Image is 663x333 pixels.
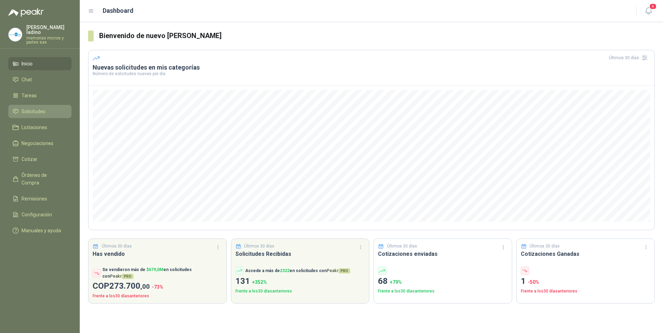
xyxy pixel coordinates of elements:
a: Manuales y ayuda [8,224,71,237]
span: ,00 [140,282,150,290]
span: -73 % [152,284,163,290]
p: memorias micros y partes sas [26,36,71,44]
span: 2322 [280,268,290,273]
span: PRO [338,268,350,273]
h1: Dashboard [103,6,134,16]
p: Últimos 30 días [244,243,274,250]
p: 68 [378,275,508,288]
h3: Has vendido [93,250,222,258]
span: Chat [21,76,32,83]
p: COP [93,280,222,293]
a: Cotizar [8,153,71,166]
span: Manuales y ayuda [21,227,61,234]
h3: Bienvenido de nuevo [PERSON_NAME] [99,30,655,41]
span: 273.700 [109,281,150,291]
img: Logo peakr [8,8,44,17]
a: Órdenes de Compra [8,169,71,189]
p: 1 [521,275,651,288]
h3: Solicitudes Recibidas [235,250,365,258]
a: Licitaciones [8,121,71,134]
span: Remisiones [21,195,47,202]
h3: Cotizaciones enviadas [378,250,508,258]
a: Remisiones [8,192,71,205]
a: Inicio [8,57,71,70]
span: PRO [122,274,134,279]
p: Últimos 30 días [529,243,560,250]
span: Órdenes de Compra [21,171,65,187]
a: Chat [8,73,71,86]
div: Últimos 30 días [609,52,650,63]
h3: Cotizaciones Ganadas [521,250,651,258]
p: Últimos 30 días [102,243,132,250]
p: Frente a los 30 días anteriores [235,288,365,295]
a: Tareas [8,89,71,102]
p: Número de solicitudes nuevas por día [93,72,650,76]
p: Últimos 30 días [387,243,417,250]
span: Cotizar [21,155,37,163]
a: Configuración [8,208,71,221]
a: Solicitudes [8,105,71,118]
span: $ 679,0M [146,267,163,272]
span: Negociaciones [21,139,53,147]
span: -50 % [528,279,539,285]
p: Frente a los 30 días anteriores [378,288,508,295]
span: Inicio [21,60,33,67]
p: [PERSON_NAME] ladino [26,25,71,35]
span: Peakr [327,268,350,273]
p: Frente a los 30 días anteriores [93,293,222,299]
span: + 79 % [390,279,402,285]
a: Negociaciones [8,137,71,150]
p: Frente a los 30 días anteriores [521,288,651,295]
span: 4 [649,3,657,10]
h3: Nuevas solicitudes en mis categorías [93,63,650,72]
span: Solicitudes [21,108,45,115]
p: Se vendieron más de en solicitudes con [102,267,222,280]
span: Licitaciones [21,124,47,131]
button: 4 [642,5,655,17]
span: + 352 % [252,279,267,285]
p: Accede a más de en solicitudes con [245,268,350,274]
span: Tareas [21,92,37,99]
p: 131 [235,275,365,288]
img: Company Logo [9,28,22,41]
span: Peakr [110,274,134,279]
span: Configuración [21,211,52,218]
